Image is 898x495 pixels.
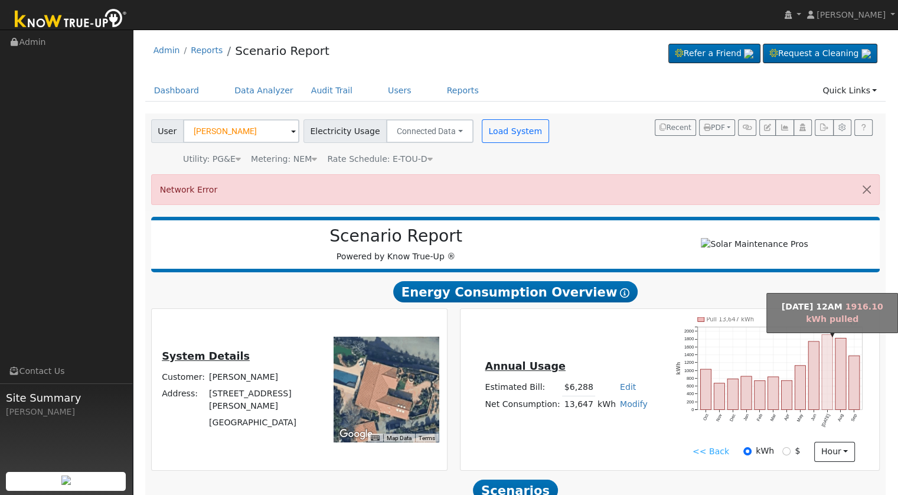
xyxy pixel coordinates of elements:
td: [GEOGRAPHIC_DATA] [207,415,318,431]
td: 13,647 [562,396,595,413]
rect: onclick="" [714,383,724,410]
div: Powered by Know True-Up ® [157,226,635,263]
strong: [DATE] 12AM [782,302,843,311]
span: PDF [704,123,725,132]
img: Google [337,426,375,442]
rect: onclick="" [835,338,846,410]
text: May [796,413,804,423]
span: Network Error [160,185,218,194]
rect: onclick="" [755,381,765,410]
text: kWh [676,362,682,375]
rect: onclick="" [741,376,752,410]
button: Multi-Series Graph [775,119,793,136]
button: Map Data [387,434,412,442]
span: Electricity Usage [303,119,387,143]
td: $6,288 [562,379,595,396]
text: 1400 [684,352,694,357]
button: Keyboard shortcuts [371,434,379,442]
text: Sep [850,413,858,422]
a: Data Analyzer [226,80,302,102]
td: Estimated Bill: [483,379,562,396]
td: Net Consumption: [483,396,562,413]
img: retrieve [61,476,71,485]
text: Dec [729,413,737,422]
div: Metering: NEM [251,153,317,165]
text: 400 [687,392,694,397]
td: kWh [595,396,618,413]
img: Solar Maintenance Pros [701,238,808,250]
a: Refer a Friend [668,44,760,64]
rect: onclick="" [768,377,779,410]
text: Pull 13,647 kWh [707,317,755,323]
text: 1800 [684,337,694,342]
rect: onclick="" [808,341,819,410]
button: Connected Data [386,119,474,143]
a: Reports [438,80,488,102]
text: Feb [756,413,763,422]
text: Jan [742,413,750,422]
img: retrieve [744,49,753,58]
text: 1000 [684,368,694,373]
a: Admin [154,45,180,55]
img: retrieve [861,49,871,58]
span: User [151,119,184,143]
text: Apr [783,413,791,422]
span: Site Summary [6,390,126,406]
td: Address: [160,385,207,414]
td: Customer: [160,369,207,385]
text: Jun [810,413,818,422]
img: Know True-Up [9,6,133,33]
td: [PERSON_NAME] [207,369,318,385]
text: Mar [769,413,778,422]
a: Terms (opens in new tab) [419,435,435,441]
text: 1200 [684,360,694,365]
text: [DATE] [821,413,831,428]
input: kWh [743,447,752,455]
h2: Scenario Report [163,226,629,246]
a: << Back [693,445,729,458]
a: Users [379,80,420,102]
text: 200 [687,399,694,405]
rect: onclick="" [700,369,711,409]
a: Edit [620,382,636,392]
rect: onclick="" [727,379,738,410]
div: Utility: PG&E [183,153,241,165]
text: Aug [837,413,845,422]
span: Alias: HETOUC [327,154,432,164]
u: Annual Usage [485,360,565,372]
button: Login As [793,119,812,136]
button: Load System [482,119,549,143]
input: Select a User [183,119,299,143]
a: Request a Cleaning [763,44,877,64]
a: Quick Links [814,80,886,102]
label: $ [795,445,800,457]
text: 600 [687,383,694,389]
input: $ [782,447,791,455]
a: Modify [620,399,648,409]
span: Energy Consumption Overview [393,281,638,302]
a: Dashboard [145,80,208,102]
text: Nov [715,413,723,422]
button: Close [854,175,879,204]
button: Generate Report Link [738,119,756,136]
i: Show Help [620,288,629,298]
span: [PERSON_NAME] [817,10,886,19]
a: Help Link [854,119,873,136]
text: 800 [687,376,694,381]
button: PDF [699,119,735,136]
button: Edit User [759,119,776,136]
td: [STREET_ADDRESS][PERSON_NAME] [207,385,318,414]
button: Export Interval Data [815,119,833,136]
button: Recent [655,119,696,136]
rect: onclick="" [782,380,792,409]
button: Settings [833,119,851,136]
text: 0 [691,407,694,412]
text: 2000 [684,328,694,334]
a: Audit Trail [302,80,361,102]
button: hour [814,442,855,462]
rect: onclick="" [795,366,805,410]
span: 1916.10 kWh pulled [806,302,883,324]
a: Reports [191,45,223,55]
text: 1600 [684,344,694,350]
a: Open this area in Google Maps (opens a new window) [337,426,375,442]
